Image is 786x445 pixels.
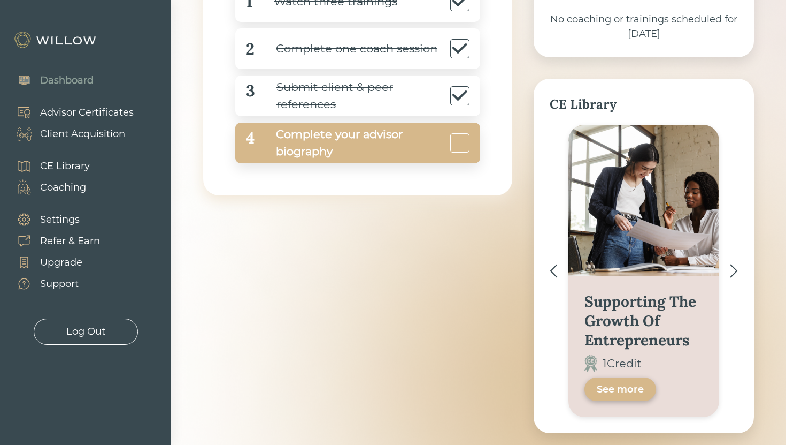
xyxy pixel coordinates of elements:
[5,230,100,252] a: Refer & Earn
[40,213,80,227] div: Settings
[5,177,90,198] a: Coaching
[5,209,100,230] a: Settings
[246,37,255,61] div: 2
[5,252,100,273] a: Upgrade
[5,102,134,123] a: Advisor Certificates
[13,32,99,49] img: Willow
[40,105,134,120] div: Advisor Certificates
[584,292,703,350] div: Supporting The Growth Of Entrepreneurs
[40,73,94,88] div: Dashboard
[40,277,79,291] div: Support
[40,159,90,174] div: CE Library
[603,355,642,372] div: 1 Credit
[255,79,448,113] div: Submit client & peer references
[730,264,738,278] img: >
[246,79,255,113] div: 3
[40,127,125,141] div: Client Acquisition
[246,126,255,160] div: 4
[255,126,448,160] div: Complete your advisor biography
[66,325,105,339] div: Log Out
[550,264,558,278] img: <
[597,383,644,396] div: See more
[5,155,90,177] a: CE Library
[40,180,86,195] div: Coaching
[550,12,738,41] div: No coaching or trainings scheduled for [DATE]
[40,255,82,270] div: Upgrade
[40,234,100,248] div: Refer & Earn
[255,37,437,61] div: Complete one coach session
[5,70,94,91] a: Dashboard
[5,123,134,145] a: Client Acquisition
[550,95,738,114] div: CE Library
